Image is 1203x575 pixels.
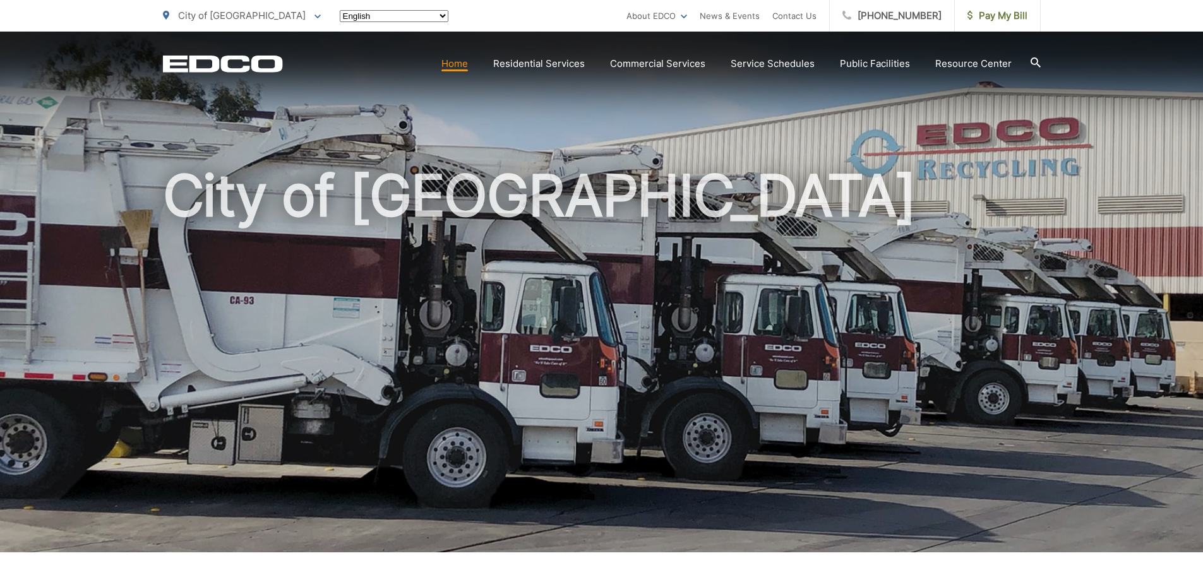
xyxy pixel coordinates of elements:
[163,164,1041,564] h1: City of [GEOGRAPHIC_DATA]
[178,9,306,21] span: City of [GEOGRAPHIC_DATA]
[626,8,687,23] a: About EDCO
[163,55,283,73] a: EDCD logo. Return to the homepage.
[731,56,815,71] a: Service Schedules
[700,8,760,23] a: News & Events
[340,10,448,22] select: Select a language
[610,56,705,71] a: Commercial Services
[493,56,585,71] a: Residential Services
[840,56,910,71] a: Public Facilities
[441,56,468,71] a: Home
[935,56,1012,71] a: Resource Center
[772,8,817,23] a: Contact Us
[967,8,1027,23] span: Pay My Bill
